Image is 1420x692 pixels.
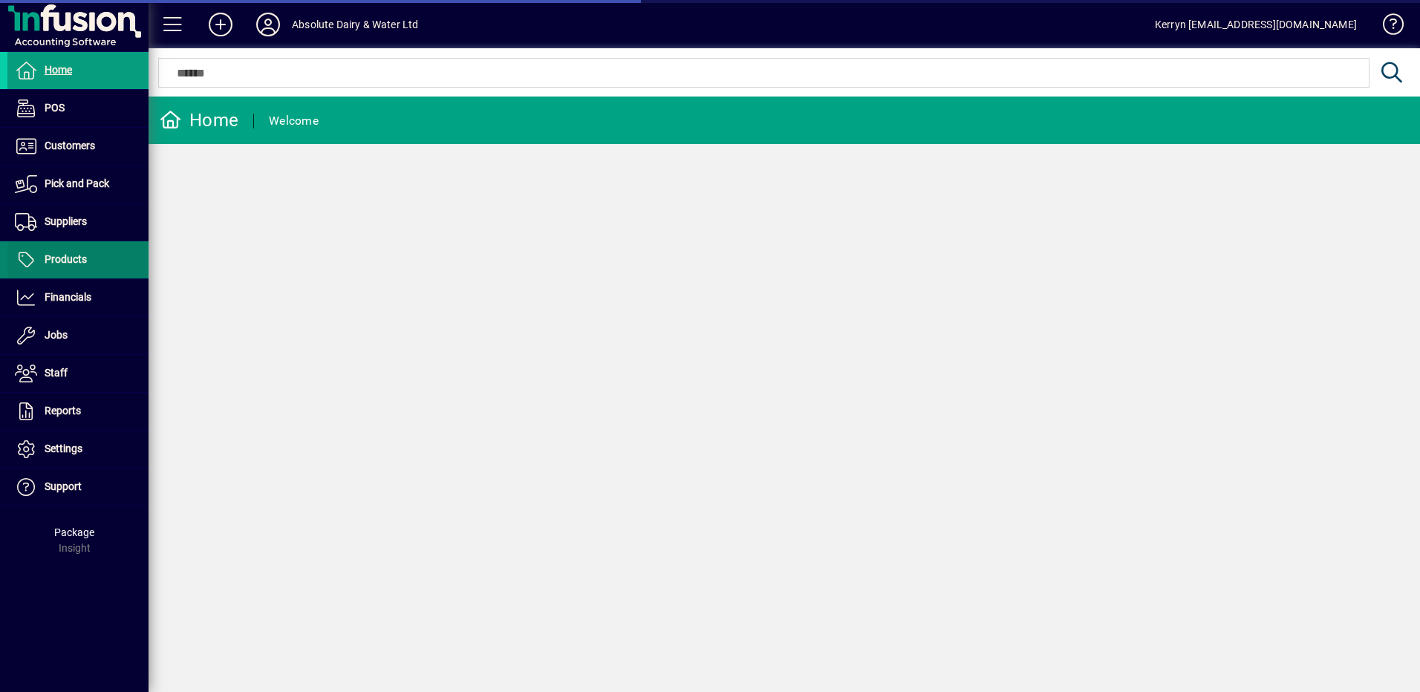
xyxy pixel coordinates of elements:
span: Package [54,526,94,538]
a: Pick and Pack [7,166,149,203]
span: Staff [45,367,68,379]
a: POS [7,90,149,127]
div: Home [160,108,238,132]
span: POS [45,102,65,114]
span: Support [45,480,82,492]
a: Customers [7,128,149,165]
span: Suppliers [45,215,87,227]
a: Financials [7,279,149,316]
a: Support [7,469,149,506]
div: Kerryn [EMAIL_ADDRESS][DOMAIN_NAME] [1155,13,1357,36]
span: Settings [45,443,82,454]
span: Customers [45,140,95,151]
a: Settings [7,431,149,468]
div: Absolute Dairy & Water Ltd [292,13,419,36]
a: Suppliers [7,203,149,241]
a: Staff [7,355,149,392]
span: Jobs [45,329,68,341]
a: Products [7,241,149,278]
span: Reports [45,405,81,417]
span: Pick and Pack [45,177,109,189]
a: Jobs [7,317,149,354]
span: Home [45,64,72,76]
a: Knowledge Base [1372,3,1401,51]
button: Add [197,11,244,38]
div: Welcome [269,109,319,133]
button: Profile [244,11,292,38]
a: Reports [7,393,149,430]
span: Products [45,253,87,265]
span: Financials [45,291,91,303]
